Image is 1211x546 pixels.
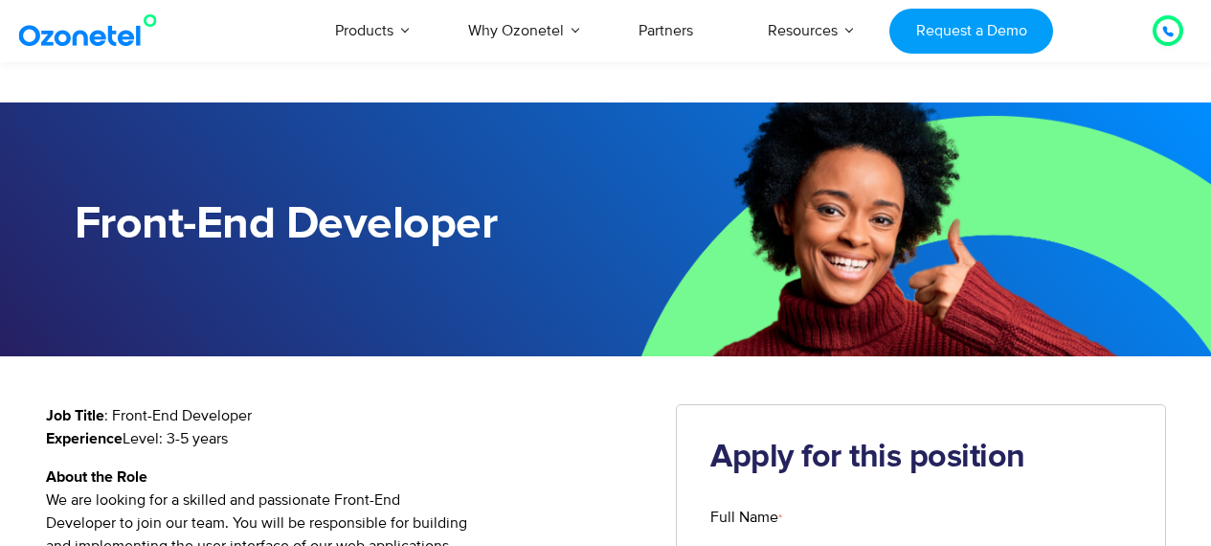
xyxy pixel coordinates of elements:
[889,9,1053,54] a: Request a Demo
[46,431,123,446] strong: Experience
[710,506,1132,529] label: Full Name
[46,404,648,450] p: : Front-End Developer Level: 3-5 years
[46,408,104,423] strong: Job Title
[710,439,1132,477] h2: Apply for this position
[46,469,147,485] strong: About the Role
[75,198,606,251] h1: Front-End Developer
